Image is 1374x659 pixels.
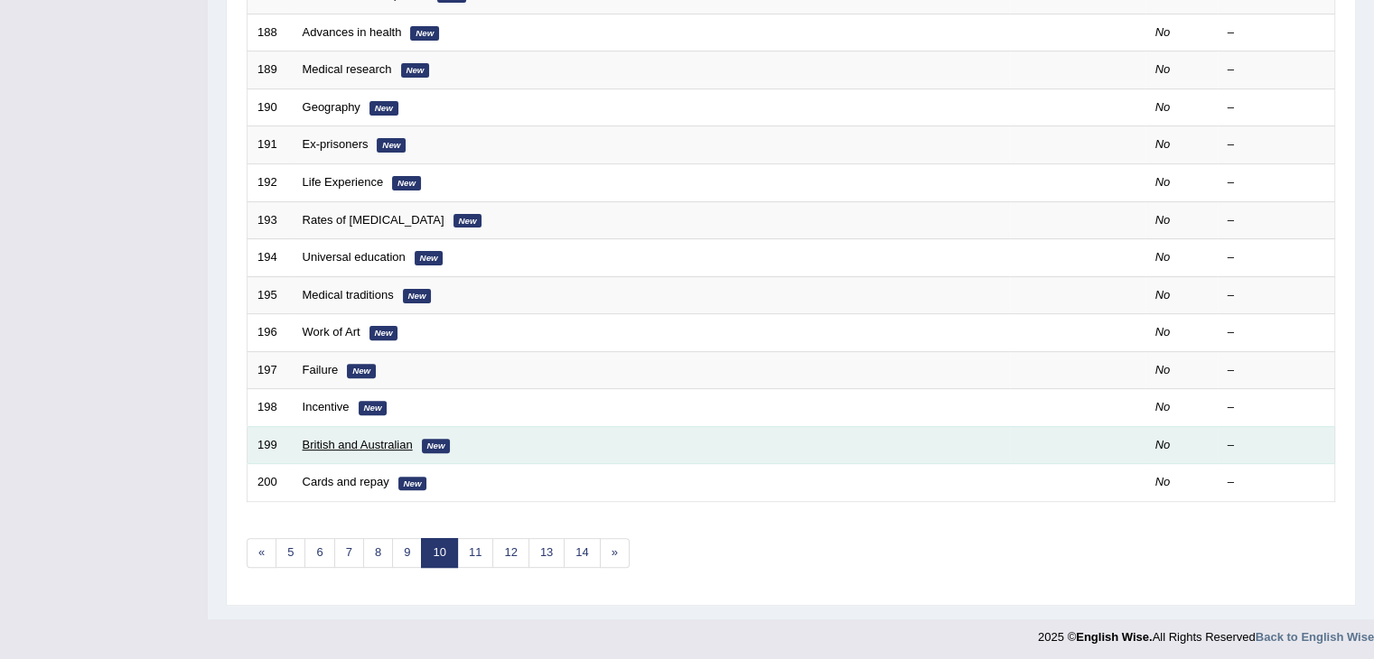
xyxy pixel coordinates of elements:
[1038,619,1374,645] div: 2025 © All Rights Reserved
[303,363,339,376] a: Failure
[347,364,376,378] em: New
[1228,399,1325,416] div: –
[1228,474,1325,491] div: –
[248,464,293,502] td: 200
[403,289,432,303] em: New
[1155,250,1171,264] em: No
[415,251,444,265] em: New
[1228,99,1325,116] div: –
[1228,324,1325,341] div: –
[303,288,394,302] a: Medical traditions
[1228,287,1325,304] div: –
[1155,475,1171,488] em: No
[304,538,334,568] a: 6
[422,439,451,453] em: New
[453,214,482,228] em: New
[421,538,457,568] a: 10
[1155,363,1171,376] em: No
[248,239,293,277] td: 194
[303,325,360,339] a: Work of Art
[1155,25,1171,39] em: No
[1228,362,1325,379] div: –
[1155,400,1171,413] em: No
[1228,136,1325,153] div: –
[1228,437,1325,454] div: –
[303,175,384,189] a: Life Experience
[303,62,392,76] a: Medical research
[303,438,413,451] a: British and Australian
[248,351,293,389] td: 197
[1228,174,1325,191] div: –
[564,538,600,568] a: 14
[303,137,369,151] a: Ex-prisoners
[1228,249,1325,266] div: –
[528,538,565,568] a: 13
[1076,630,1152,644] strong: English Wise.
[1155,213,1171,227] em: No
[248,314,293,352] td: 196
[600,538,630,568] a: »
[1155,175,1171,189] em: No
[1155,62,1171,76] em: No
[1155,288,1171,302] em: No
[1256,630,1374,644] a: Back to English Wise
[392,176,421,190] em: New
[401,63,430,78] em: New
[410,26,439,41] em: New
[392,538,422,568] a: 9
[363,538,393,568] a: 8
[369,326,398,340] em: New
[248,276,293,314] td: 195
[1155,325,1171,339] em: No
[248,389,293,427] td: 198
[248,88,293,126] td: 190
[359,401,388,415] em: New
[248,426,293,464] td: 199
[369,101,398,116] em: New
[248,201,293,239] td: 193
[492,538,528,568] a: 12
[398,477,427,491] em: New
[303,25,402,39] a: Advances in health
[1228,212,1325,229] div: –
[1228,24,1325,42] div: –
[1155,137,1171,151] em: No
[303,213,444,227] a: Rates of [MEDICAL_DATA]
[1228,61,1325,79] div: –
[303,475,389,488] a: Cards and repay
[303,100,360,114] a: Geography
[303,250,406,264] a: Universal education
[248,163,293,201] td: 192
[276,538,305,568] a: 5
[377,138,406,153] em: New
[457,538,493,568] a: 11
[1155,438,1171,451] em: No
[303,400,350,413] a: Incentive
[334,538,364,568] a: 7
[248,14,293,51] td: 188
[1155,100,1171,114] em: No
[247,538,276,568] a: «
[248,126,293,164] td: 191
[248,51,293,89] td: 189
